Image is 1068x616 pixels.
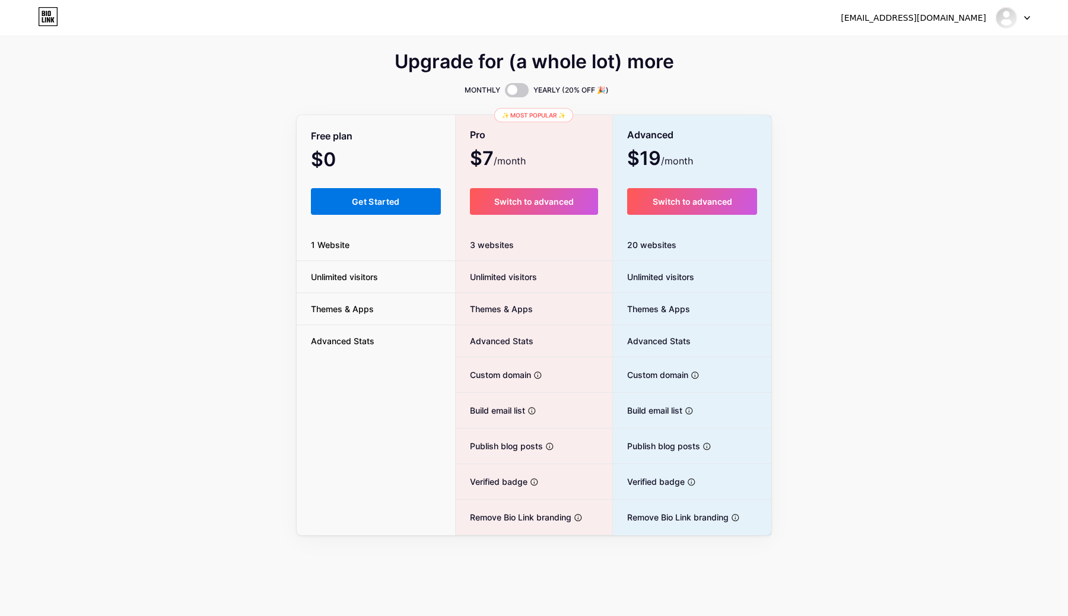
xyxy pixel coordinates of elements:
[613,475,685,488] span: Verified badge
[297,303,388,315] span: Themes & Apps
[627,125,673,145] span: Advanced
[494,196,574,207] span: Switch to advanced
[465,84,500,96] span: MONTHLY
[456,271,537,283] span: Unlimited visitors
[456,369,531,381] span: Custom domain
[661,154,693,168] span: /month
[494,108,573,122] div: ✨ Most popular ✨
[456,335,533,347] span: Advanced Stats
[533,84,609,96] span: YEARLY (20% OFF 🎉)
[470,188,599,215] button: Switch to advanced
[297,271,392,283] span: Unlimited visitors
[470,125,485,145] span: Pro
[456,303,533,315] span: Themes & Apps
[352,196,400,207] span: Get Started
[456,440,543,452] span: Publish blog posts
[456,229,613,261] div: 3 websites
[613,440,700,452] span: Publish blog posts
[613,271,694,283] span: Unlimited visitors
[627,188,757,215] button: Switch to advanced
[995,7,1018,29] img: beinaryan
[613,369,688,381] span: Custom domain
[627,151,693,168] span: $19
[613,511,729,523] span: Remove Bio Link branding
[311,188,441,215] button: Get Started
[613,229,771,261] div: 20 websites
[297,335,389,347] span: Advanced Stats
[297,239,364,251] span: 1 Website
[456,475,527,488] span: Verified badge
[653,196,732,207] span: Switch to advanced
[613,335,691,347] span: Advanced Stats
[494,154,526,168] span: /month
[456,404,525,417] span: Build email list
[613,404,682,417] span: Build email list
[613,303,690,315] span: Themes & Apps
[841,12,986,24] div: [EMAIL_ADDRESS][DOMAIN_NAME]
[470,151,526,168] span: $7
[395,55,674,69] span: Upgrade for (a whole lot) more
[456,511,571,523] span: Remove Bio Link branding
[311,153,368,169] span: $0
[311,126,352,147] span: Free plan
